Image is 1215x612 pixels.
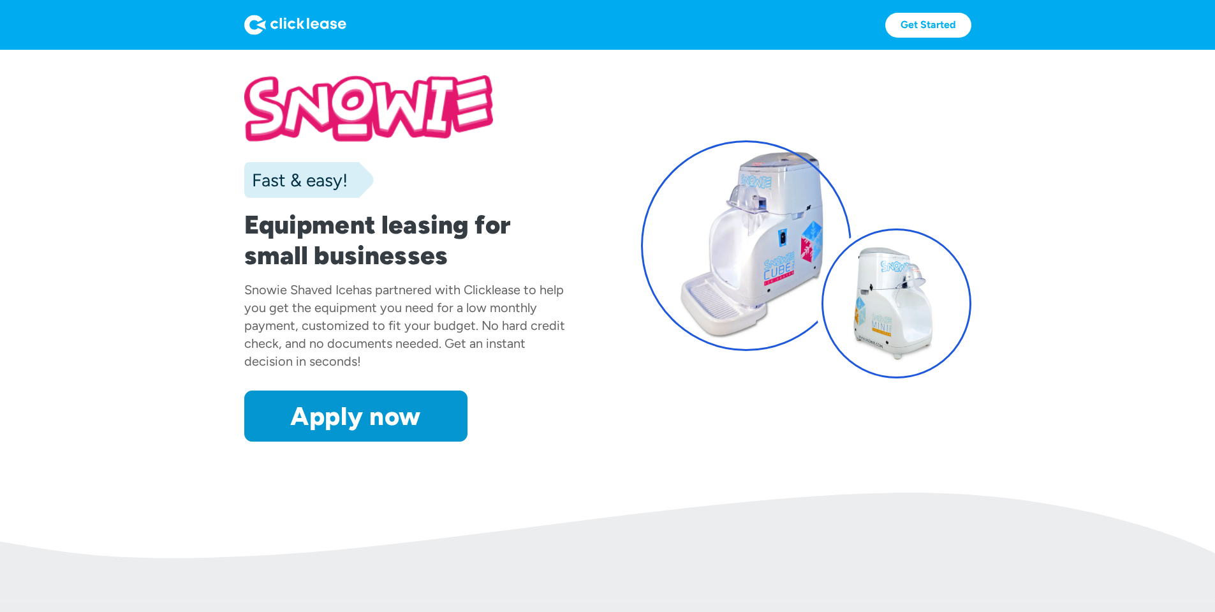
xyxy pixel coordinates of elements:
[244,282,353,297] div: Snowie Shaved Ice
[885,13,971,38] a: Get Started
[244,391,468,442] a: Apply now
[244,282,565,369] div: has partnered with Clicklease to help you get the equipment you need for a low monthly payment, c...
[244,15,346,35] img: Logo
[244,209,575,271] h1: Equipment leasing for small businesses
[244,167,348,193] div: Fast & easy!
